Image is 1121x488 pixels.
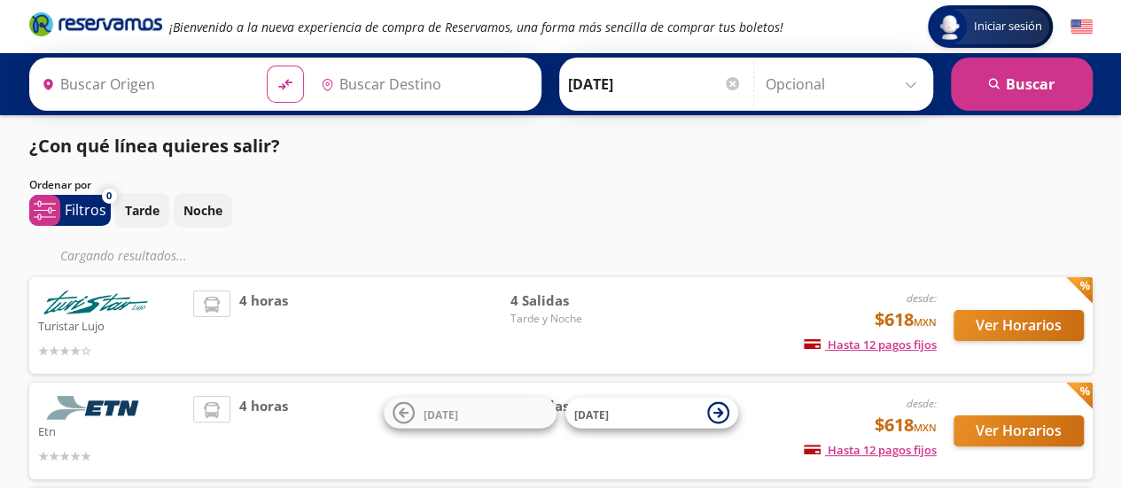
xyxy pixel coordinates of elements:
[804,337,937,352] span: Hasta 12 pagos fijos
[875,306,937,333] span: $618
[914,315,937,329] small: MXN
[424,407,458,422] span: [DATE]
[38,314,185,336] p: Turistar Lujo
[574,407,609,422] span: [DATE]
[115,193,169,228] button: Tarde
[875,412,937,438] span: $618
[60,247,187,264] em: Cargando resultados ...
[1070,16,1093,38] button: English
[29,177,91,193] p: Ordenar por
[169,19,783,35] em: ¡Bienvenido a la nueva experiencia de compra de Reservamos, una forma más sencilla de comprar tus...
[29,195,111,226] button: 0Filtros
[568,62,742,106] input: Elegir Fecha
[29,11,162,43] a: Brand Logo
[29,11,162,37] i: Brand Logo
[35,62,253,106] input: Buscar Origen
[951,58,1093,111] button: Buscar
[29,133,280,159] p: ¿Con qué línea quieres salir?
[239,290,288,360] span: 4 horas
[766,62,924,106] input: Opcional
[907,290,937,306] em: desde:
[38,420,185,441] p: Etn
[38,396,153,420] img: Etn
[174,193,232,228] button: Noche
[384,398,557,429] button: [DATE]
[510,290,634,311] span: 4 Salidas
[106,189,112,204] span: 0
[907,396,937,411] em: desde:
[125,201,160,220] p: Tarde
[183,201,222,220] p: Noche
[239,396,288,466] span: 4 horas
[914,421,937,434] small: MXN
[65,199,106,221] p: Filtros
[510,311,634,327] span: Tarde y Noche
[565,398,738,429] button: [DATE]
[510,396,634,416] span: 2 Salidas
[314,62,532,106] input: Buscar Destino
[38,290,153,314] img: Turistar Lujo
[954,415,1084,446] button: Ver Horarios
[954,310,1084,341] button: Ver Horarios
[967,18,1049,35] span: Iniciar sesión
[804,442,937,458] span: Hasta 12 pagos fijos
